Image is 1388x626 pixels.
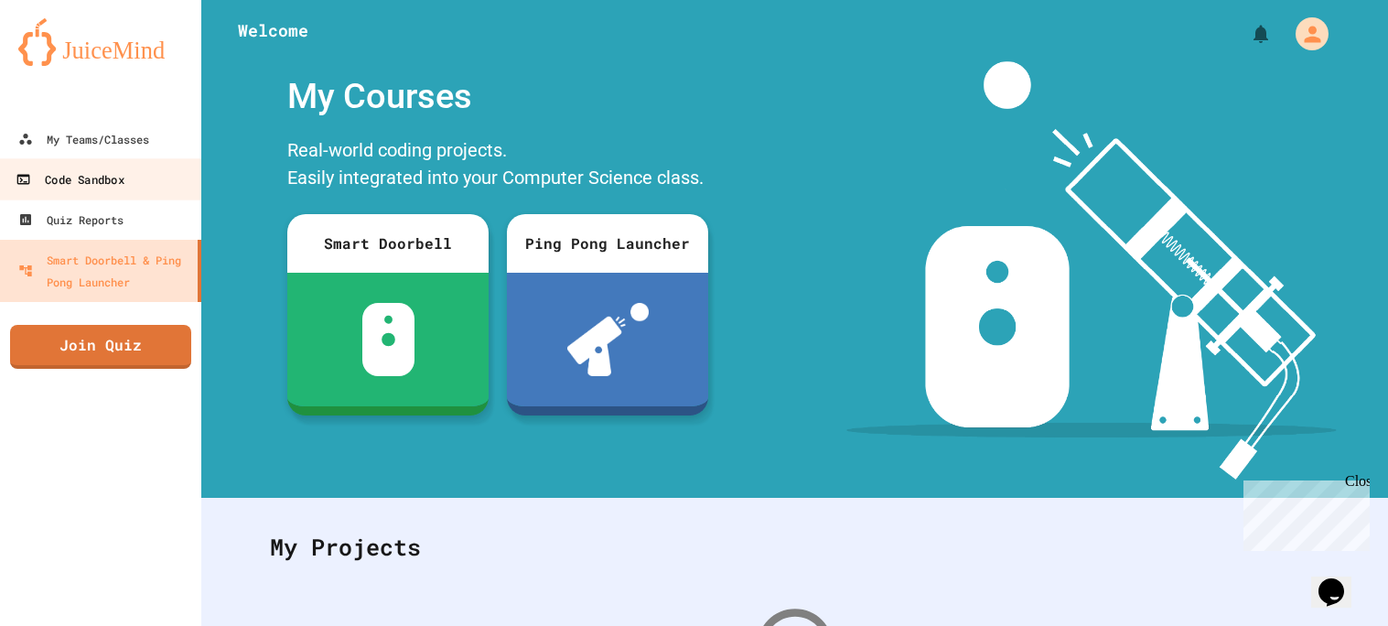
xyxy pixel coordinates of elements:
div: Smart Doorbell & Ping Pong Launcher [18,249,190,293]
iframe: chat widget [1311,553,1370,608]
div: My Account [1276,13,1333,55]
a: Join Quiz [10,325,191,369]
div: Ping Pong Launcher [507,214,708,273]
img: banner-image-my-projects.png [846,61,1337,480]
iframe: chat widget [1236,473,1370,551]
div: My Notifications [1216,18,1276,49]
div: Real-world coding projects. Easily integrated into your Computer Science class. [278,132,717,200]
div: Chat with us now!Close [7,7,126,116]
img: sdb-white.svg [362,303,414,376]
div: My Projects [252,512,1338,583]
div: Quiz Reports [18,209,124,231]
div: My Teams/Classes [18,128,149,150]
img: ppl-with-ball.png [567,303,649,376]
div: Smart Doorbell [287,214,489,273]
div: My Courses [278,61,717,132]
img: logo-orange.svg [18,18,183,66]
div: Code Sandbox [16,168,124,191]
